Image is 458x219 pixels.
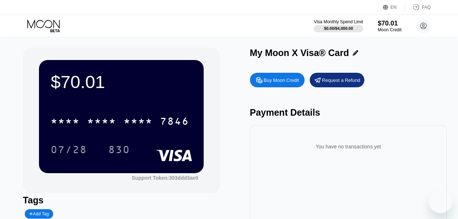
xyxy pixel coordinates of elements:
[264,77,299,83] div: Buy Moon Credit
[405,4,431,11] div: FAQ
[324,26,353,31] div: $0.00 / $4,000.00
[429,190,452,213] iframe: Button to launch messaging window, conversation in progress
[29,211,49,216] div: Add Tag
[314,19,363,24] div: Visa Monthly Spend Limit
[378,27,402,32] div: Moon Credit
[250,107,447,118] div: Payment Details
[51,72,192,92] div: $70.01
[322,77,360,83] div: Request a Refund
[23,195,220,206] div: Tags
[314,19,363,32] div: Visa Monthly Spend Limit$0.00/$4,000.00
[45,140,93,159] div: 07/28
[160,116,189,128] div: 7846
[378,20,402,32] div: $70.01Moon Credit
[250,48,349,58] div: My Moon X Visa® Card
[391,5,397,10] div: EN
[422,5,431,10] div: FAQ
[256,136,441,157] div: You have no transactions yet
[383,4,405,11] div: EN
[108,145,130,156] div: 830
[25,209,53,219] div: Add Tag
[103,140,136,159] div: 830
[132,175,199,181] div: Support Token:303ddd3ae0
[250,73,305,87] div: Buy Moon Credit
[51,145,87,156] div: 07/28
[310,73,364,87] div: Request a Refund
[132,175,199,181] div: Support Token: 303ddd3ae0
[378,20,402,27] div: $70.01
